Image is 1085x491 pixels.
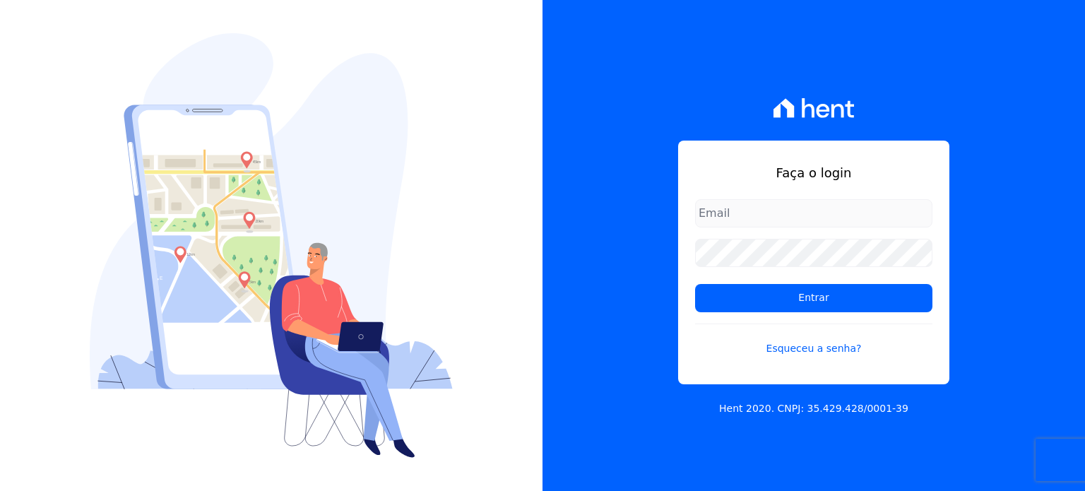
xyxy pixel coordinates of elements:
[90,33,453,458] img: Login
[695,324,932,356] a: Esqueceu a senha?
[719,401,908,416] p: Hent 2020. CNPJ: 35.429.428/0001-39
[695,199,932,227] input: Email
[695,284,932,312] input: Entrar
[695,163,932,182] h1: Faça o login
